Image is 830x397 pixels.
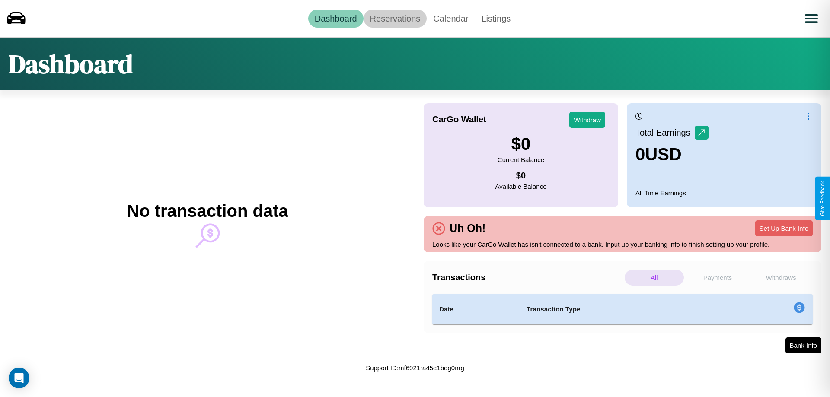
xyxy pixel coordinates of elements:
div: Give Feedback [820,181,826,216]
button: Set Up Bank Info [755,220,813,236]
button: Bank Info [785,337,821,353]
h4: $ 0 [495,171,547,181]
p: Total Earnings [635,125,695,140]
button: Withdraw [569,112,605,128]
p: Support ID: mf6921ra45e1bog0nrg [366,362,464,374]
button: Open menu [799,6,824,31]
div: Open Intercom Messenger [9,368,29,388]
h3: 0 USD [635,145,709,164]
a: Dashboard [308,10,364,28]
h4: Transactions [432,273,622,283]
a: Calendar [427,10,475,28]
p: Looks like your CarGo Wallet has isn't connected to a bank. Input up your banking info to finish ... [432,238,813,250]
h3: $ 0 [498,134,544,154]
h2: No transaction data [127,201,288,221]
a: Reservations [364,10,427,28]
p: All [625,270,684,286]
table: simple table [432,294,813,324]
h1: Dashboard [9,46,133,82]
h4: CarGo Wallet [432,114,486,124]
p: Payments [688,270,747,286]
h4: Transaction Type [527,304,723,314]
p: Withdraws [751,270,811,286]
p: Current Balance [498,154,544,165]
p: All Time Earnings [635,187,813,199]
p: Available Balance [495,181,547,192]
a: Listings [475,10,517,28]
h4: Date [439,304,513,314]
h4: Uh Oh! [445,222,490,235]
